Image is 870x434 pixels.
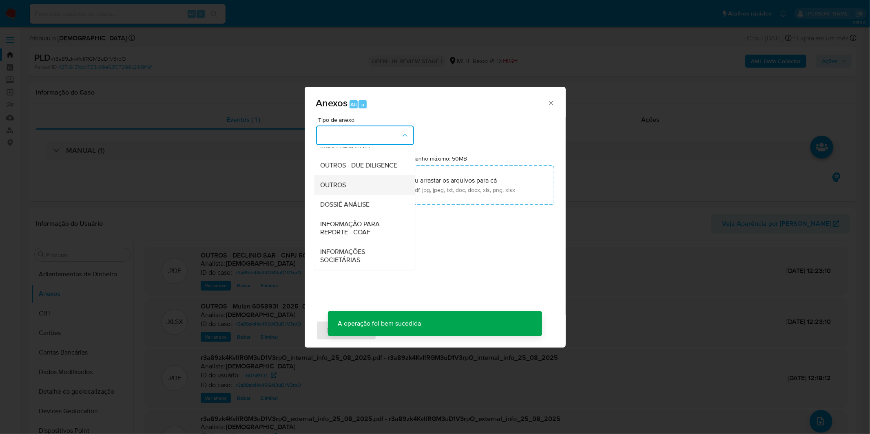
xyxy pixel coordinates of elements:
span: INFORMAÇÃO PARA REPORTE - COAF [321,220,404,236]
span: DOSSIÊ ANÁLISE [321,200,370,209]
span: Cancelar [390,322,417,339]
span: Tipo de anexo [318,117,416,123]
span: OUTROS [321,181,346,189]
button: Fechar [547,99,554,106]
span: Anexos [316,96,348,110]
span: INFORMAÇÕES SOCIETÁRIAS [321,248,404,264]
span: a [361,101,364,108]
p: A operação foi bem sucedida [328,311,431,336]
label: Tamanho máximo: 50MB [405,155,467,162]
span: MIDIA NEGATIVA [321,142,370,150]
span: Alt [350,101,357,108]
ul: Tipo de anexo [314,38,415,270]
span: OUTROS - DUE DILIGENCE [321,161,398,170]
